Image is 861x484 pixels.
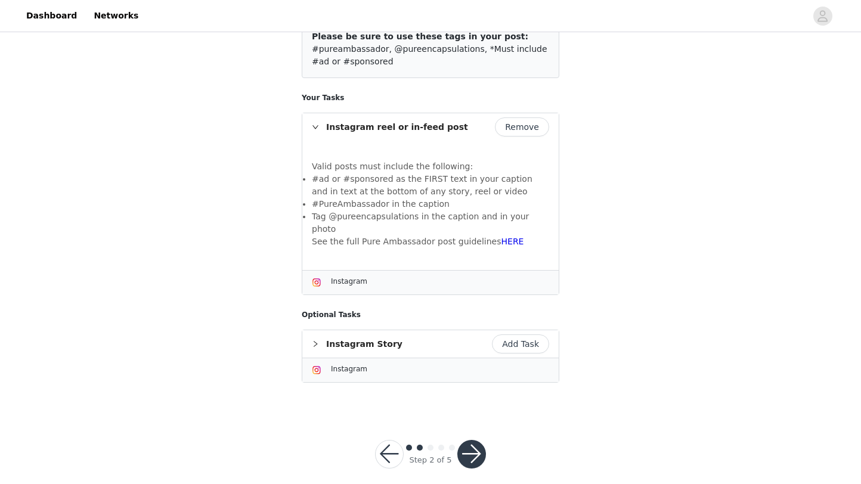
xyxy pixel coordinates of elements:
[312,198,549,210] li: #PureAmbassador in the caption
[312,32,528,41] span: Please be sure to use these tags in your post:
[302,92,559,103] h5: Your Tasks
[312,160,549,173] p: Valid posts must include the following:
[86,2,145,29] a: Networks
[492,334,549,353] button: Add Task
[312,365,321,375] img: Instagram Icon
[312,44,547,66] span: #pureambassador, @pureencapsulations, *Must include #ad or #sponsored
[312,173,549,198] li: #ad or #sponsored as the FIRST text in your caption and in text at the bottom of any story, reel ...
[312,278,321,287] img: Instagram Icon
[312,210,549,235] li: Tag @pureencapsulations in the caption and in your photo
[409,454,451,466] div: Step 2 of 5
[331,277,367,286] span: Instagram
[302,330,559,358] div: icon: rightInstagram Story
[302,309,559,320] h5: Optional Tasks
[312,123,319,131] i: icon: right
[302,113,559,141] div: icon: rightInstagram reel or in-feed post
[19,2,84,29] a: Dashboard
[331,365,367,373] span: Instagram
[312,340,319,348] i: icon: right
[817,7,828,26] div: avatar
[495,117,549,136] button: Remove
[312,235,549,248] p: See the full Pure Ambassador post guidelines
[501,237,524,246] a: HERE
